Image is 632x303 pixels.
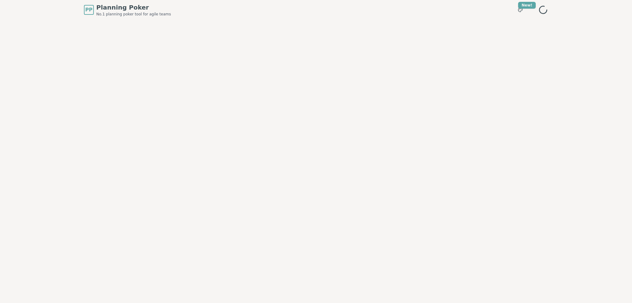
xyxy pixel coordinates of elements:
button: New! [515,4,526,15]
span: PP [85,6,92,14]
a: PPPlanning PokerNo.1 planning poker tool for agile teams [84,3,171,17]
span: Planning Poker [96,3,171,12]
span: No.1 planning poker tool for agile teams [96,12,171,17]
div: New! [518,2,536,9]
